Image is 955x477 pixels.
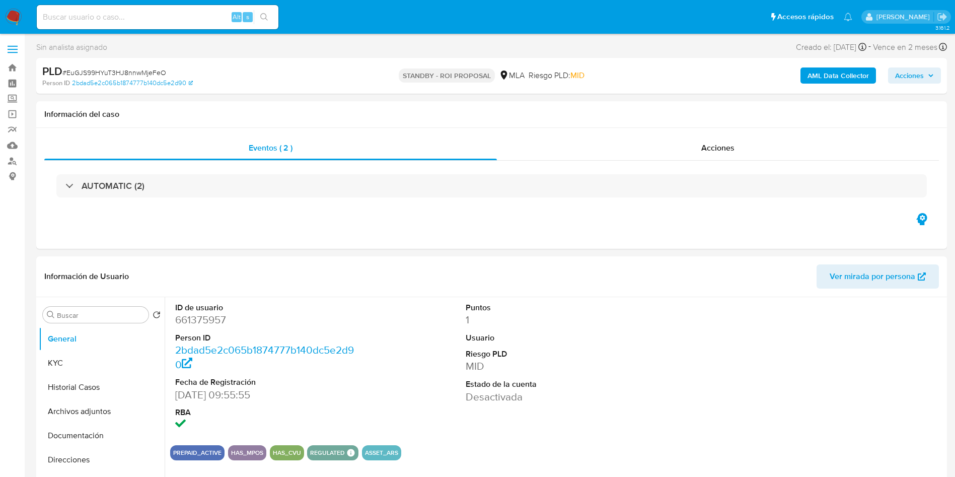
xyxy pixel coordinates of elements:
[249,142,292,154] span: Eventos ( 2 )
[844,13,852,21] a: Notificaciones
[37,11,278,24] input: Buscar usuario o caso...
[466,349,649,360] dt: Riesgo PLD
[39,399,165,424] button: Archivos adjuntos
[701,142,734,154] span: Acciones
[499,70,525,81] div: MLA
[175,407,359,418] dt: RBA
[830,264,915,289] span: Ver mirada por persona
[175,332,359,344] dt: Person ID
[72,79,193,88] a: 2bdad5e2c065b1874777b140dc5e2d90
[777,12,834,22] span: Accesos rápidos
[817,264,939,289] button: Ver mirada por persona
[254,10,274,24] button: search-icon
[56,174,927,197] div: AUTOMATIC (2)
[82,180,144,191] h3: AUTOMATIC (2)
[876,12,933,22] p: rocio.garcia@mercadolibre.com
[44,271,129,282] h1: Información de Usuario
[36,42,107,53] span: Sin analista asignado
[466,313,649,327] dd: 1
[175,377,359,388] dt: Fecha de Registración
[937,12,947,22] a: Salir
[47,311,55,319] button: Buscar
[42,79,70,88] b: Person ID
[175,343,354,371] a: 2bdad5e2c065b1874777b140dc5e2d90
[39,327,165,351] button: General
[44,109,939,119] h1: Información del caso
[39,375,165,399] button: Historial Casos
[57,311,144,320] input: Buscar
[39,448,165,472] button: Direcciones
[466,379,649,390] dt: Estado de la cuenta
[570,70,584,81] span: MID
[246,12,249,22] span: s
[529,70,584,81] span: Riesgo PLD:
[175,388,359,402] dd: [DATE] 09:55:55
[873,42,937,53] span: Vence en 2 meses
[175,313,359,327] dd: 661375957
[399,69,495,83] p: STANDBY - ROI PROPOSAL
[466,332,649,344] dt: Usuario
[42,63,62,79] b: PLD
[868,40,871,54] span: -
[62,67,166,78] span: # EuGJS99HYuT3HJ8nnwMjeFeO
[466,390,649,404] dd: Desactivada
[175,302,359,313] dt: ID de usuario
[895,67,924,84] span: Acciones
[800,67,876,84] button: AML Data Collector
[807,67,869,84] b: AML Data Collector
[39,424,165,448] button: Documentación
[39,351,165,375] button: KYC
[233,12,241,22] span: Alt
[796,40,866,54] div: Creado el: [DATE]
[888,67,941,84] button: Acciones
[153,311,161,322] button: Volver al orden por defecto
[466,359,649,373] dd: MID
[466,302,649,313] dt: Puntos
